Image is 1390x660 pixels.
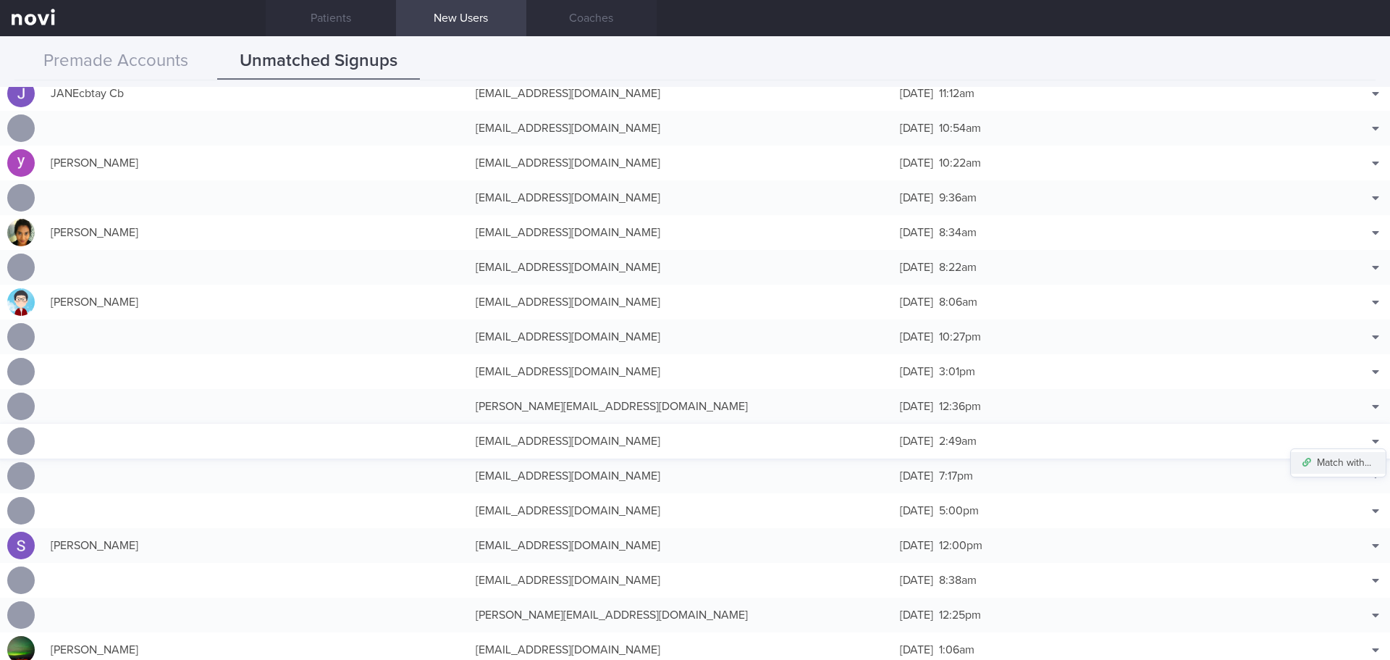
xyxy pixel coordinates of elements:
[468,183,893,212] div: [EMAIL_ADDRESS][DOMAIN_NAME]
[900,262,933,273] span: [DATE]
[900,157,933,169] span: [DATE]
[939,540,982,551] span: 12:00pm
[900,609,933,621] span: [DATE]
[468,357,893,386] div: [EMAIL_ADDRESS][DOMAIN_NAME]
[939,296,977,308] span: 8:06am
[468,288,893,317] div: [EMAIL_ADDRESS][DOMAIN_NAME]
[900,331,933,343] span: [DATE]
[43,531,468,560] div: [PERSON_NAME]
[900,296,933,308] span: [DATE]
[43,288,468,317] div: [PERSON_NAME]
[939,401,981,412] span: 12:36pm
[900,540,933,551] span: [DATE]
[939,227,977,238] span: 8:34am
[468,531,893,560] div: [EMAIL_ADDRESS][DOMAIN_NAME]
[900,122,933,134] span: [DATE]
[900,644,933,656] span: [DATE]
[43,218,468,247] div: [PERSON_NAME]
[468,496,893,525] div: [EMAIL_ADDRESS][DOMAIN_NAME]
[939,88,974,99] span: 11:12am
[468,427,893,456] div: [EMAIL_ADDRESS][DOMAIN_NAME]
[900,575,933,586] span: [DATE]
[468,322,893,351] div: [EMAIL_ADDRESS][DOMAIN_NAME]
[468,253,893,282] div: [EMAIL_ADDRESS][DOMAIN_NAME]
[939,435,977,447] span: 2:49am
[468,79,893,108] div: [EMAIL_ADDRESS][DOMAIN_NAME]
[939,192,977,204] span: 9:36am
[900,366,933,377] span: [DATE]
[468,566,893,595] div: [EMAIL_ADDRESS][DOMAIN_NAME]
[939,331,981,343] span: 10:27pm
[939,157,981,169] span: 10:22am
[939,644,974,656] span: 1:06am
[468,392,893,421] div: [PERSON_NAME][EMAIL_ADDRESS][DOMAIN_NAME]
[900,505,933,517] span: [DATE]
[900,470,933,482] span: [DATE]
[939,470,973,482] span: 7:17pm
[939,122,981,134] span: 10:54am
[900,88,933,99] span: [DATE]
[939,575,977,586] span: 8:38am
[468,218,893,247] div: [EMAIL_ADDRESS][DOMAIN_NAME]
[468,149,893,177] div: [EMAIL_ADDRESS][DOMAIN_NAME]
[900,435,933,447] span: [DATE]
[939,505,979,517] span: 5:00pm
[939,262,977,273] span: 8:22am
[468,114,893,143] div: [EMAIL_ADDRESS][DOMAIN_NAME]
[939,609,981,621] span: 12:25pm
[900,192,933,204] span: [DATE]
[900,227,933,238] span: [DATE]
[43,79,468,108] div: JANEcbtay Cb
[468,461,893,490] div: [EMAIL_ADDRESS][DOMAIN_NAME]
[43,149,468,177] div: [PERSON_NAME]
[468,601,893,630] div: [PERSON_NAME][EMAIL_ADDRESS][DOMAIN_NAME]
[939,366,975,377] span: 3:01pm
[900,401,933,412] span: [DATE]
[14,43,217,80] button: Premade Accounts
[217,43,420,80] button: Unmatched Signups
[1291,452,1386,474] button: Match with...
